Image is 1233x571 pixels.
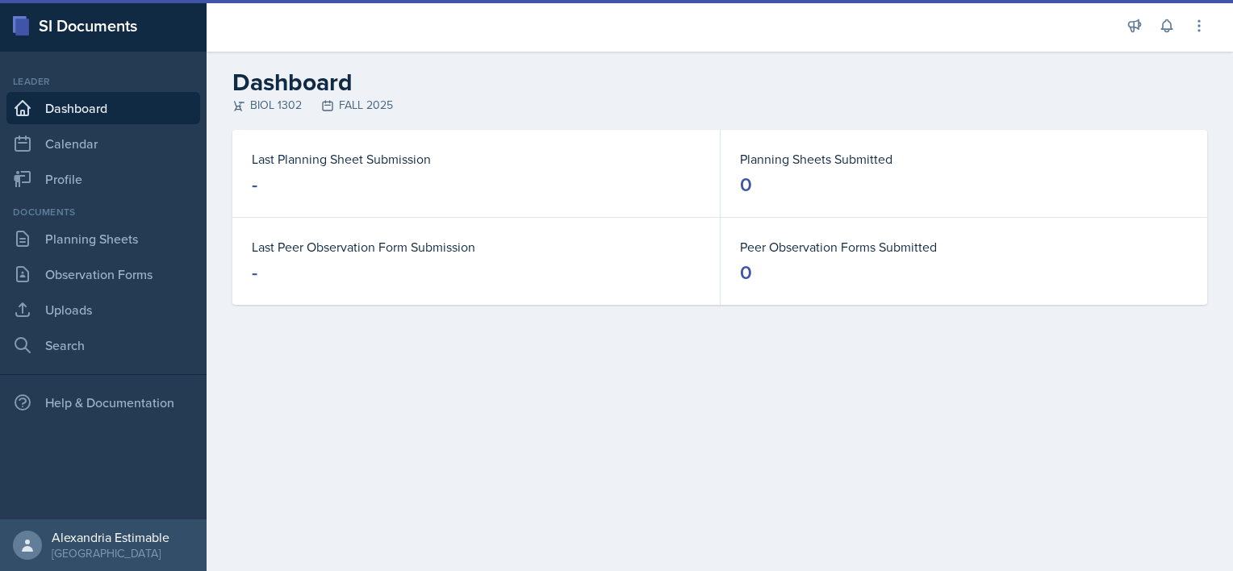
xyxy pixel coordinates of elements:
[52,545,169,561] div: [GEOGRAPHIC_DATA]
[252,149,700,169] dt: Last Planning Sheet Submission
[252,260,257,285] div: -
[740,149,1188,169] dt: Planning Sheets Submitted
[52,529,169,545] div: Alexandria Estimable
[6,127,200,160] a: Calendar
[6,223,200,255] a: Planning Sheets
[232,97,1207,114] div: BIOL 1302 FALL 2025
[252,172,257,198] div: -
[740,237,1188,256] dt: Peer Observation Forms Submitted
[740,260,752,285] div: 0
[6,258,200,290] a: Observation Forms
[252,237,700,256] dt: Last Peer Observation Form Submission
[6,329,200,361] a: Search
[6,163,200,195] a: Profile
[232,68,1207,97] h2: Dashboard
[740,172,752,198] div: 0
[6,386,200,419] div: Help & Documentation
[6,92,200,124] a: Dashboard
[6,74,200,89] div: Leader
[6,294,200,326] a: Uploads
[6,205,200,219] div: Documents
